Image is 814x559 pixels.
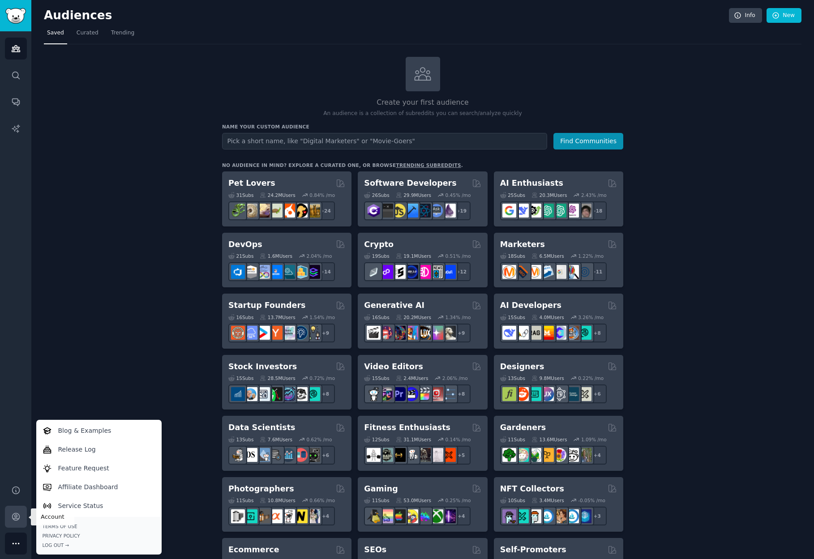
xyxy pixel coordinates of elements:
img: starryai [429,326,443,340]
h2: AI Developers [500,300,561,311]
img: ethstaker [392,265,406,279]
img: GummySearch logo [5,8,26,24]
h2: NFT Collectors [500,483,564,495]
img: SaaS [244,326,257,340]
img: dalle2 [379,326,393,340]
img: GardenersWorld [578,448,591,462]
img: DeepSeek [515,204,529,218]
img: Rag [527,326,541,340]
img: ArtificalIntelligence [578,204,591,218]
p: Blog & Examples [58,426,111,435]
img: GYM [367,448,381,462]
div: 26 Sub s [364,192,389,198]
img: canon [281,509,295,523]
img: DevOpsLinks [269,265,283,279]
img: Emailmarketing [540,265,554,279]
img: software [379,204,393,218]
h2: Data Scientists [228,422,295,433]
input: Pick a short name, like "Digital Marketers" or "Movie-Goers" [222,133,547,149]
img: analog [231,509,245,523]
img: Docker_DevOps [256,265,270,279]
a: Affiliate Dashboard [38,478,160,496]
img: AItoolsCatalog [527,204,541,218]
div: 10.8M Users [260,497,295,504]
img: 0xPolygon [379,265,393,279]
img: DigitalItems [578,509,591,523]
div: + 9 [452,324,471,342]
h2: Pet Lovers [228,178,275,189]
p: Feature Request [58,464,109,473]
img: dogbreed [306,204,320,218]
div: 20.2M Users [396,314,431,320]
div: + 19 [452,201,471,220]
img: GoogleGeminiAI [502,204,516,218]
div: 13 Sub s [500,375,525,381]
img: CryptoNews [429,265,443,279]
img: ethfinance [367,265,381,279]
img: OpenAIDev [565,204,579,218]
span: Curated [77,29,99,37]
img: learndesign [565,387,579,401]
div: 3.4M Users [531,497,564,504]
div: 20.3M Users [531,192,567,198]
img: deepdream [392,326,406,340]
img: datasets [294,448,308,462]
img: LangChain [515,326,529,340]
img: AskComputerScience [429,204,443,218]
div: + 12 [452,262,471,281]
img: MachineLearning [231,448,245,462]
a: Release Log [38,440,160,459]
div: + 9 [316,324,335,342]
div: 15 Sub s [364,375,389,381]
img: postproduction [442,387,456,401]
img: DeepSeek [502,326,516,340]
img: cockatiel [281,204,295,218]
div: 1.54 % /mo [309,314,335,320]
div: 13 Sub s [228,436,253,443]
img: NFTMarketplace [515,509,529,523]
img: technicalanalysis [306,387,320,401]
img: gopro [367,387,381,401]
div: 4.0M Users [531,314,564,320]
h2: Crypto [364,239,394,250]
div: 31.1M Users [396,436,431,443]
div: Log Out → [43,542,155,548]
img: azuredevops [231,265,245,279]
div: + 8 [316,384,335,403]
img: startup [256,326,270,340]
h2: DevOps [228,239,262,250]
div: + 4 [316,507,335,525]
img: premiere [392,387,406,401]
div: 1.34 % /mo [446,314,471,320]
img: bigseo [515,265,529,279]
div: + 4 [588,446,607,465]
img: UX_Design [578,387,591,401]
img: chatgpt_prompts_ [553,204,566,218]
div: 6.5M Users [531,253,564,259]
button: Find Communities [553,133,623,149]
img: StocksAndTrading [281,387,295,401]
div: 53.0M Users [396,497,431,504]
img: weightroom [404,448,418,462]
p: Release Log [58,445,96,454]
img: SavageGarden [527,448,541,462]
div: + 18 [588,201,607,220]
div: 2.06 % /mo [442,375,468,381]
div: 0.62 % /mo [307,436,332,443]
h2: Fitness Enthusiasts [364,422,450,433]
h2: Gaming [364,483,398,495]
img: CryptoArt [553,509,566,523]
p: Affiliate Dashboard [58,482,118,492]
img: gamers [417,509,431,523]
div: 0.14 % /mo [446,436,471,443]
h2: SEOs [364,544,386,555]
div: 11 Sub s [228,497,253,504]
div: 15 Sub s [500,314,525,320]
div: 7.6M Users [260,436,292,443]
img: physicaltherapy [429,448,443,462]
img: VideoEditors [404,387,418,401]
img: DreamBooth [442,326,456,340]
h2: AI Enthusiasts [500,178,563,189]
div: 19 Sub s [364,253,389,259]
img: Entrepreneurship [294,326,308,340]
